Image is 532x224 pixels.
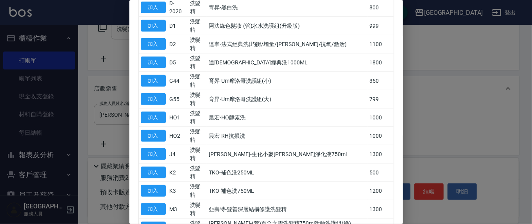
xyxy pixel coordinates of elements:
[188,164,207,182] td: 洗髮精
[368,164,394,182] td: 500
[188,17,207,35] td: 洗髮精
[168,145,188,164] td: J4
[207,72,368,90] td: 育昇-Um摩洛哥洗護組(小)
[141,167,166,179] button: 加入
[141,185,166,197] button: 加入
[188,182,207,200] td: 洗髮精
[188,72,207,90] td: 洗髮精
[368,182,394,200] td: 1200
[207,200,368,219] td: 亞壽特-髮善深層結構修護洗髮精
[368,53,394,72] td: 1800
[368,145,394,164] td: 1300
[141,130,166,142] button: 加入
[207,35,368,53] td: 達韋-法式經典洗(均衡/增量/[PERSON_NAME]/抗氧/激活)
[168,108,188,127] td: HO1
[141,57,166,69] button: 加入
[368,127,394,145] td: 1000
[141,203,166,215] button: 加入
[368,200,394,219] td: 1300
[188,145,207,164] td: 洗髮精
[188,200,207,219] td: 洗髮精
[207,108,368,127] td: 晨宏-HO酵素洗
[141,93,166,105] button: 加入
[168,200,188,219] td: M3
[188,127,207,145] td: 洗髮精
[168,127,188,145] td: HO2
[207,145,368,164] td: [PERSON_NAME]-生化小麥[PERSON_NAME]淨化液750ml
[368,35,394,53] td: 1100
[168,72,188,90] td: G44
[368,108,394,127] td: 1000
[141,148,166,160] button: 加入
[188,53,207,72] td: 洗髮精
[168,90,188,108] td: G55
[207,17,368,35] td: 阿法綠色髮妝-(管)水水洗護組(升級版)
[168,53,188,72] td: D5
[207,90,368,108] td: 育昇-Um摩洛哥洗護組(大)
[207,164,368,182] td: TKO-補色洗250ML
[368,72,394,90] td: 350
[368,17,394,35] td: 999
[188,90,207,108] td: 洗髮精
[207,182,368,200] td: TKO-補色洗750ML
[207,127,368,145] td: 晨宏-RH抗損洗
[188,35,207,53] td: 洗髮精
[168,164,188,182] td: K2
[168,17,188,35] td: D1
[141,38,166,50] button: 加入
[188,108,207,127] td: 洗髮精
[141,112,166,124] button: 加入
[141,20,166,32] button: 加入
[141,75,166,87] button: 加入
[141,2,166,14] button: 加入
[168,35,188,53] td: D2
[368,90,394,108] td: 799
[168,182,188,200] td: K3
[207,53,368,72] td: 達[DEMOGRAPHIC_DATA]經典洗1000ML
